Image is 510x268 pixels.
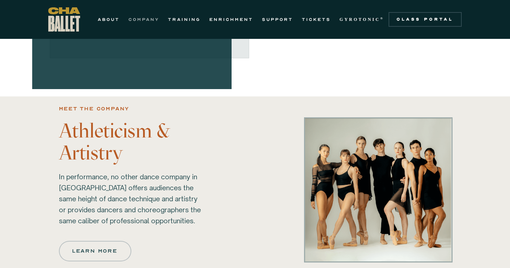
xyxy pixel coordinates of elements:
a: Class Portal [389,12,462,27]
p: In performance, no other dance company in [GEOGRAPHIC_DATA] offers audiences the same height of d... [59,171,205,226]
a: ENRICHMENT [209,15,253,24]
a: Learn more [59,241,131,261]
h4: Athleticism & Artistry [59,120,205,164]
a: COMPANY [128,15,159,24]
a: GYROTONIC® [340,15,384,24]
a: home [48,7,80,32]
div: Learn more [73,247,117,256]
sup: ® [380,16,384,20]
strong: GYROTONIC [340,17,380,22]
div: Class Portal [393,16,457,22]
a: TRAINING [168,15,200,24]
a: SUPPORT [262,15,293,24]
a: TICKETS [302,15,331,24]
div: Meet the company [59,104,130,113]
a: ABOUT [98,15,120,24]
